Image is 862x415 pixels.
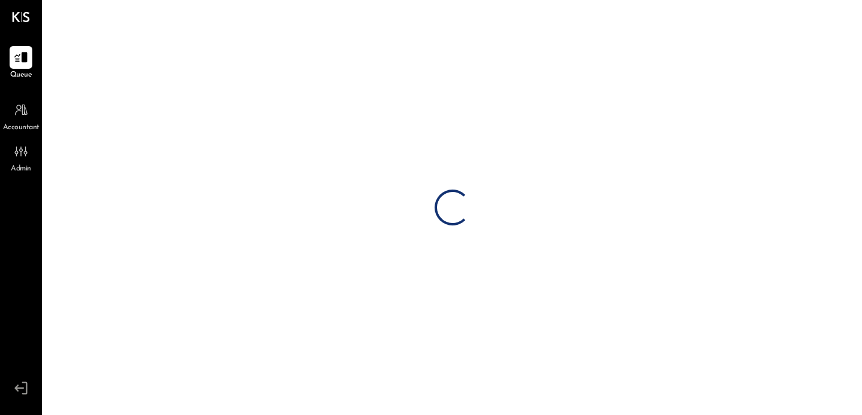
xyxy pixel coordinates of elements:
[1,140,41,175] a: Admin
[11,164,31,175] span: Admin
[3,123,40,133] span: Accountant
[1,99,41,133] a: Accountant
[1,46,41,81] a: Queue
[10,70,32,81] span: Queue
